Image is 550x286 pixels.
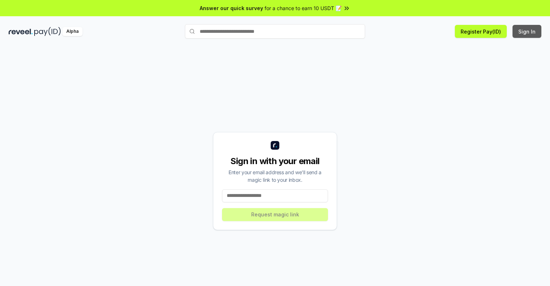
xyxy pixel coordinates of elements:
[271,141,279,150] img: logo_small
[34,27,61,36] img: pay_id
[200,4,263,12] span: Answer our quick survey
[455,25,507,38] button: Register Pay(ID)
[62,27,83,36] div: Alpha
[9,27,33,36] img: reveel_dark
[513,25,541,38] button: Sign In
[265,4,342,12] span: for a chance to earn 10 USDT 📝
[222,168,328,184] div: Enter your email address and we’ll send a magic link to your inbox.
[222,155,328,167] div: Sign in with your email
